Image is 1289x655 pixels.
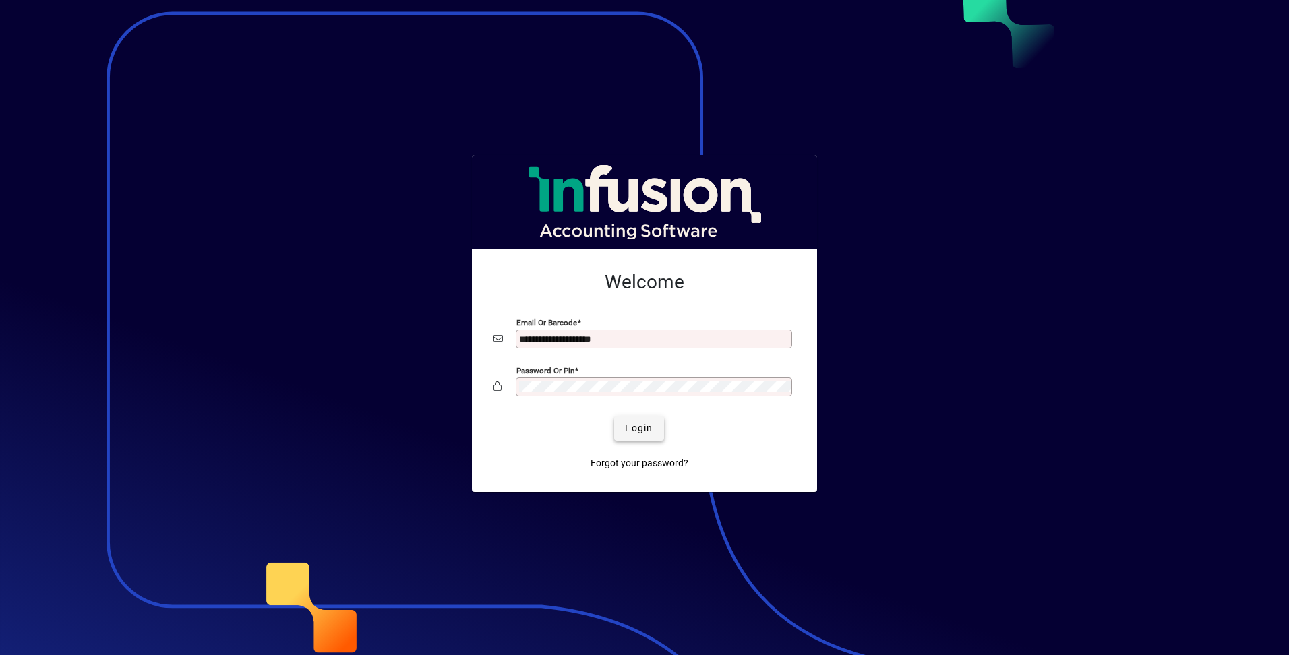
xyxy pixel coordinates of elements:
h2: Welcome [493,271,796,294]
button: Login [614,416,663,441]
mat-label: Password or Pin [516,365,574,375]
mat-label: Email or Barcode [516,317,577,327]
span: Forgot your password? [591,456,688,470]
a: Forgot your password? [585,451,694,476]
span: Login [625,421,653,435]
